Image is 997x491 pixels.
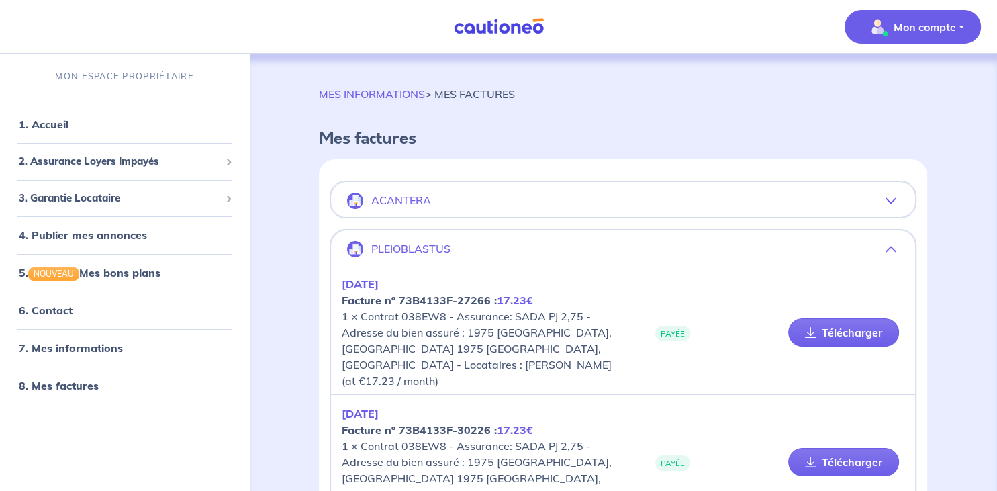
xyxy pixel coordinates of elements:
[347,241,363,257] img: illu_company.svg
[5,148,244,175] div: 2. Assurance Loyers Impayés
[5,222,244,249] div: 4. Publier mes annonces
[19,154,220,169] span: 2. Assurance Loyers Impayés
[342,423,533,437] strong: Facture nº 73B4133F-30226 :
[655,455,690,471] span: PAYÉE
[5,334,244,361] div: 7. Mes informations
[788,318,899,347] a: Télécharger
[19,118,68,131] a: 1. Accueil
[5,372,244,399] div: 8. Mes factures
[497,423,533,437] em: 17.23€
[371,194,431,207] p: ACANTERA
[19,191,220,206] span: 3. Garantie Locataire
[19,379,99,392] a: 8. Mes factures
[342,294,533,307] strong: Facture nº 73B4133F-27266 :
[342,276,623,389] p: 1 × Contrat 038EW8 - Assurance: SADA PJ 2,75 - Adresse du bien assuré : 1975 [GEOGRAPHIC_DATA], [...
[894,19,956,35] p: Mon compte
[845,10,981,44] button: illu_account_valid_menu.svgMon compte
[5,259,244,286] div: 5.NOUVEAUMes bons plans
[342,277,379,291] em: [DATE]
[331,185,915,217] button: ACANTERA
[319,129,927,148] h4: Mes factures
[319,86,515,102] p: > MES FACTURES
[55,70,193,83] p: MON ESPACE PROPRIÉTAIRE
[19,266,160,279] a: 5.NOUVEAUMes bons plans
[347,193,363,209] img: illu_company.svg
[497,294,533,307] em: 17.23€
[5,185,244,212] div: 3. Garantie Locataire
[19,228,147,242] a: 4. Publier mes annonces
[342,407,379,420] em: [DATE]
[331,233,915,265] button: PLEIOBLASTUS
[5,111,244,138] div: 1. Accueil
[867,16,888,38] img: illu_account_valid_menu.svg
[788,448,899,476] a: Télécharger
[655,326,690,341] span: PAYÉE
[371,242,450,255] p: PLEIOBLASTUS
[319,87,425,101] a: MES INFORMATIONS
[19,304,73,317] a: 6. Contact
[5,297,244,324] div: 6. Contact
[448,18,549,35] img: Cautioneo
[19,341,123,355] a: 7. Mes informations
